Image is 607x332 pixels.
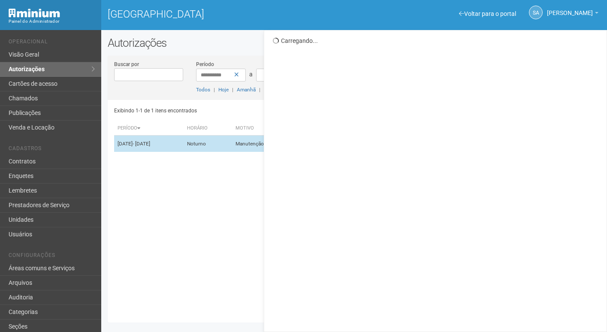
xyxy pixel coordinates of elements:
[259,87,260,93] span: |
[196,87,210,93] a: Todos
[459,10,516,17] a: Voltar para o portal
[9,39,95,48] li: Operacional
[114,121,184,136] th: Período
[214,87,215,93] span: |
[114,136,184,152] td: [DATE]
[114,60,139,68] label: Buscar por
[529,6,543,19] a: SA
[9,18,95,25] div: Painel do Administrador
[547,11,598,18] a: [PERSON_NAME]
[114,104,352,117] div: Exibindo 1-1 de 1 itens encontrados
[9,9,60,18] img: Minium
[108,9,348,20] h1: [GEOGRAPHIC_DATA]
[273,37,600,45] div: Carregando...
[232,121,294,136] th: Motivo
[184,136,232,152] td: Noturno
[547,1,593,16] span: Silvio Anjos
[9,145,95,154] li: Cadastros
[196,60,214,68] label: Período
[232,136,294,152] td: Manutenção
[9,252,95,261] li: Configurações
[237,87,256,93] a: Amanhã
[184,121,232,136] th: Horário
[232,87,233,93] span: |
[249,71,253,78] span: a
[108,36,601,49] h2: Autorizações
[133,141,150,147] span: - [DATE]
[218,87,229,93] a: Hoje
